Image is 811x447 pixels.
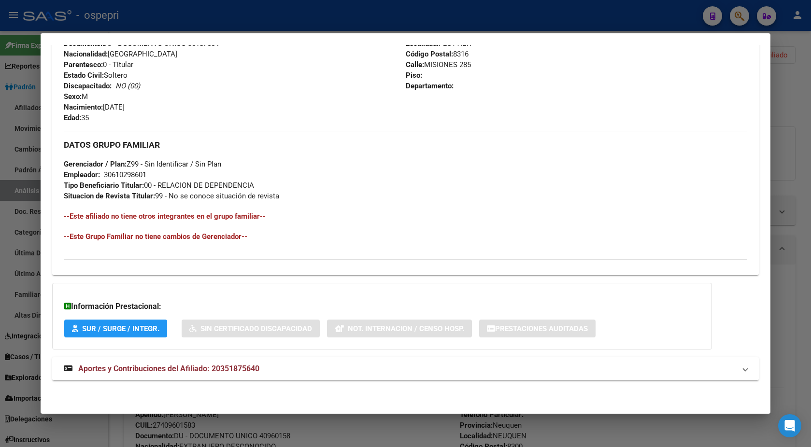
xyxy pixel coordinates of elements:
[64,39,102,48] strong: Documento:
[64,92,82,101] strong: Sexo:
[78,364,259,373] span: Aportes y Contribuciones del Afiliado: 20351875640
[64,39,219,48] span: DU - DOCUMENTO UNICO 35187564
[64,60,103,69] strong: Parentesco:
[406,39,471,48] span: PLOTTIER
[778,414,801,437] div: Open Intercom Messenger
[182,320,320,337] button: Sin Certificado Discapacidad
[406,82,454,90] strong: Departamento:
[64,160,127,168] strong: Gerenciador / Plan:
[64,50,177,58] span: [GEOGRAPHIC_DATA]
[64,113,89,122] span: 35
[64,181,254,190] span: 00 - RELACION DE DEPENDENCIA
[406,50,453,58] strong: Código Postal:
[64,192,155,200] strong: Situacion de Revista Titular:
[64,192,279,200] span: 99 - No se conoce situación de revista
[406,60,471,69] span: MISIONES 285
[64,170,100,179] strong: Empleador:
[52,357,759,380] mat-expansion-panel-header: Aportes y Contribuciones del Afiliado: 20351875640
[64,103,125,112] span: [DATE]
[64,301,700,312] h3: Información Prestacional:
[64,82,112,90] strong: Discapacitado:
[64,231,747,242] h4: --Este Grupo Familiar no tiene cambios de Gerenciador--
[82,324,159,333] span: SUR / SURGE / INTEGR.
[406,60,424,69] strong: Calle:
[479,320,596,337] button: Prestaciones Auditadas
[200,324,312,333] span: Sin Certificado Discapacidad
[104,169,146,180] div: 30610298601
[64,71,128,80] span: Soltero
[327,320,472,337] button: Not. Internacion / Censo Hosp.
[64,71,104,80] strong: Estado Civil:
[64,60,133,69] span: 0 - Titular
[64,103,103,112] strong: Nacimiento:
[64,92,88,101] span: M
[64,181,144,190] strong: Tipo Beneficiario Titular:
[406,39,439,48] strong: Localidad:
[115,82,140,90] i: NO (00)
[64,50,108,58] strong: Nacionalidad:
[64,211,747,222] h4: --Este afiliado no tiene otros integrantes en el grupo familiar--
[64,160,221,168] span: Z99 - Sin Identificar / Sin Plan
[495,324,588,333] span: Prestaciones Auditadas
[348,324,464,333] span: Not. Internacion / Censo Hosp.
[406,50,469,58] span: 8316
[64,140,747,150] h3: DATOS GRUPO FAMILIAR
[64,113,81,122] strong: Edad:
[64,320,167,337] button: SUR / SURGE / INTEGR.
[406,71,422,80] strong: Piso:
